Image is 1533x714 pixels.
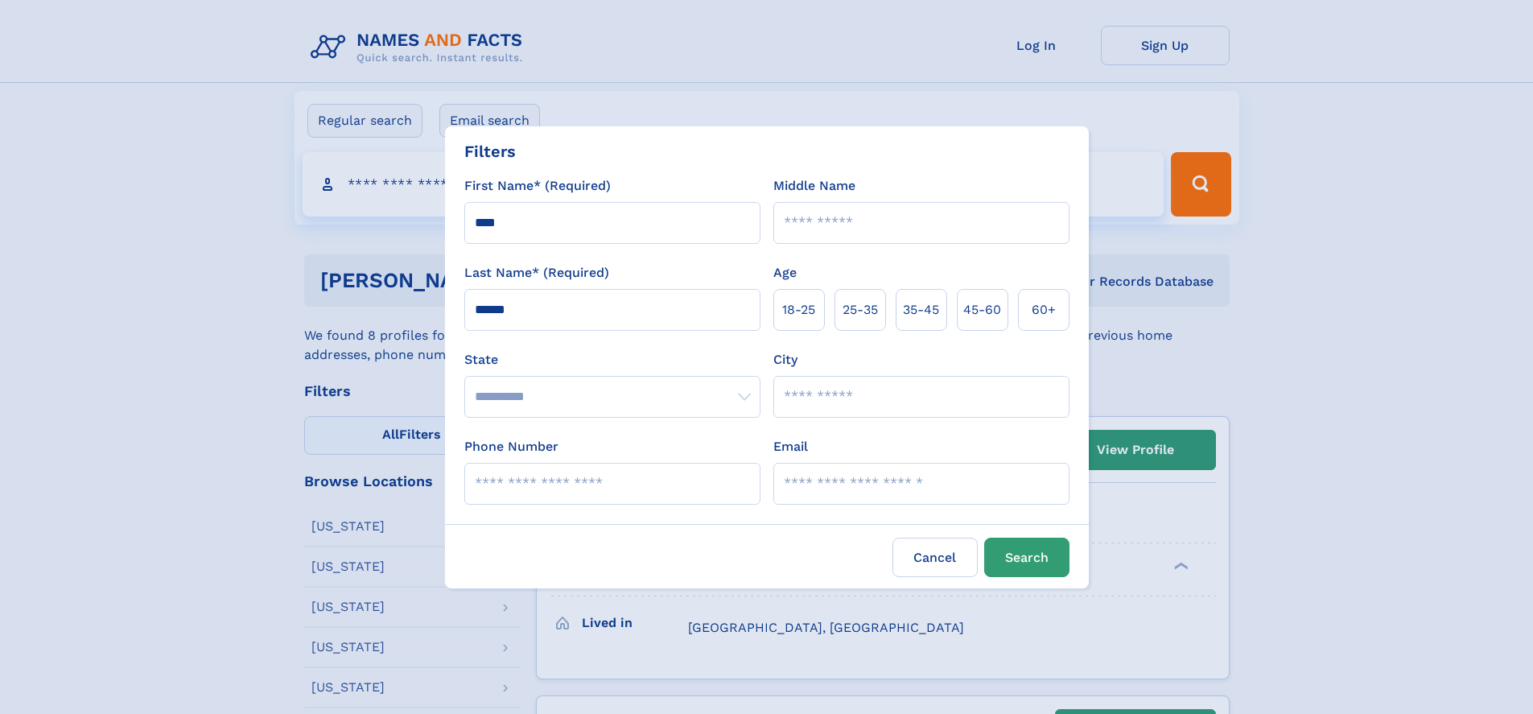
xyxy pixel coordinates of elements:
label: State [464,350,760,369]
label: First Name* (Required) [464,176,611,196]
span: 25‑35 [843,300,878,320]
button: Search [984,538,1069,577]
label: Email [773,437,808,456]
span: 60+ [1032,300,1056,320]
label: Phone Number [464,437,558,456]
label: Middle Name [773,176,855,196]
span: 18‑25 [782,300,815,320]
label: Age [773,263,797,283]
span: 45‑60 [963,300,1001,320]
label: Last Name* (Required) [464,263,609,283]
span: 35‑45 [903,300,939,320]
div: Filters [464,139,516,163]
label: Cancel [892,538,978,577]
label: City [773,350,797,369]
